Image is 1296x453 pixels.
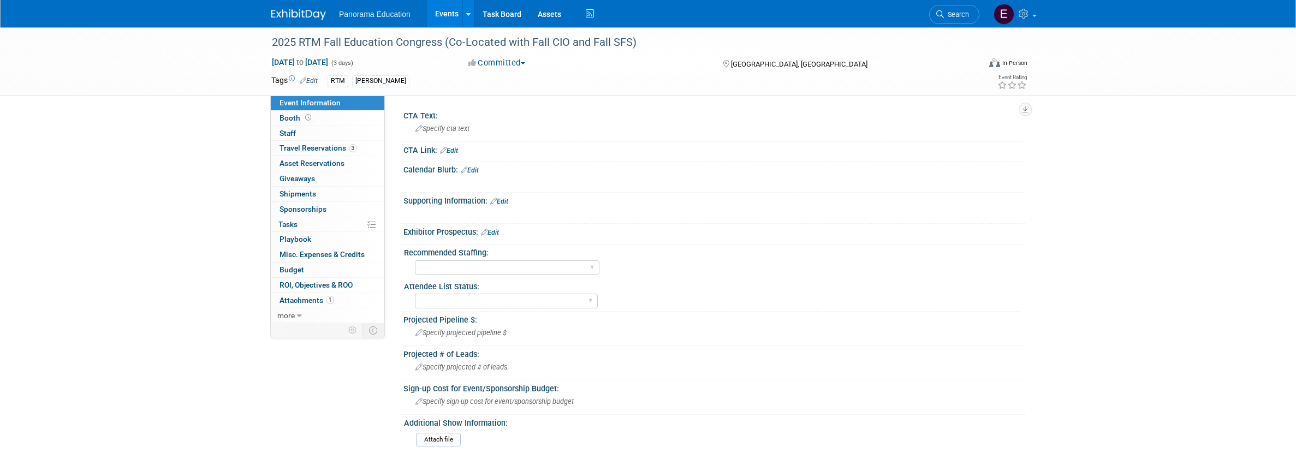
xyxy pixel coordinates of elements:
[404,245,1020,258] div: Recommended Staffing:
[403,193,1025,207] div: Supporting Information:
[440,147,458,154] a: Edit
[461,166,479,174] a: Edit
[328,75,348,87] div: RTM
[271,278,384,293] a: ROI, Objectives & ROO
[280,265,304,274] span: Budget
[465,57,530,69] button: Committed
[326,296,334,304] span: 1
[280,114,313,122] span: Booth
[415,397,574,406] span: Specify sign-up cost for event/sponsorship budget
[280,250,365,259] span: Misc. Expenses & Credits
[303,114,313,122] span: Booth not reserved yet
[404,415,1020,428] div: Additional Show Information:
[280,189,316,198] span: Shipments
[403,380,1025,394] div: Sign-up Cost for Event/Sponsorship Budget:
[271,202,384,217] a: Sponsorships
[271,247,384,262] a: Misc. Expenses & Credits
[280,98,341,107] span: Event Information
[415,363,507,371] span: Specify projected # of leads
[415,124,469,133] span: Specify cta text
[271,263,384,277] a: Budget
[271,9,326,20] img: ExhibitDay
[403,108,1025,121] div: CTA Text:
[915,57,1027,73] div: Event Format
[280,174,315,183] span: Giveaways
[403,312,1025,325] div: Projected Pipeline $:
[415,329,507,337] span: Specify projected pipeline $
[490,198,508,205] a: Edit
[994,4,1014,25] img: External Events Calendar
[271,96,384,110] a: Event Information
[271,308,384,323] a: more
[280,129,296,138] span: Staff
[271,75,318,87] td: Tags
[280,205,326,213] span: Sponsorships
[403,224,1025,238] div: Exhibitor Prospectus:
[271,126,384,141] a: Staff
[271,171,384,186] a: Giveaways
[362,323,385,337] td: Toggle Event Tabs
[280,281,353,289] span: ROI, Objectives & ROO
[280,235,311,243] span: Playbook
[929,5,979,24] a: Search
[277,311,295,320] span: more
[352,75,409,87] div: [PERSON_NAME]
[280,296,334,305] span: Attachments
[271,141,384,156] a: Travel Reservations3
[1002,59,1027,67] div: In-Person
[403,162,1025,176] div: Calendar Blurb:
[271,187,384,201] a: Shipments
[271,111,384,126] a: Booth
[944,10,969,19] span: Search
[403,142,1025,156] div: CTA Link:
[295,58,305,67] span: to
[278,220,298,229] span: Tasks
[343,323,362,337] td: Personalize Event Tab Strip
[404,278,1020,292] div: Attendee List Status:
[271,57,329,67] span: [DATE] [DATE]
[271,293,384,308] a: Attachments1
[349,144,357,152] span: 3
[280,159,344,168] span: Asset Reservations
[403,346,1025,360] div: Projected # of Leads:
[271,232,384,247] a: Playbook
[481,229,499,236] a: Edit
[300,77,318,85] a: Edit
[731,60,867,68] span: [GEOGRAPHIC_DATA], [GEOGRAPHIC_DATA]
[271,156,384,171] a: Asset Reservations
[989,58,1000,67] img: Format-Inperson.png
[330,59,353,67] span: (3 days)
[271,217,384,232] a: Tasks
[997,75,1027,80] div: Event Rating
[280,144,357,152] span: Travel Reservations
[268,33,963,52] div: 2025 RTM Fall Education Congress (Co-Located with Fall CIO and Fall SFS)
[339,10,411,19] span: Panorama Education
